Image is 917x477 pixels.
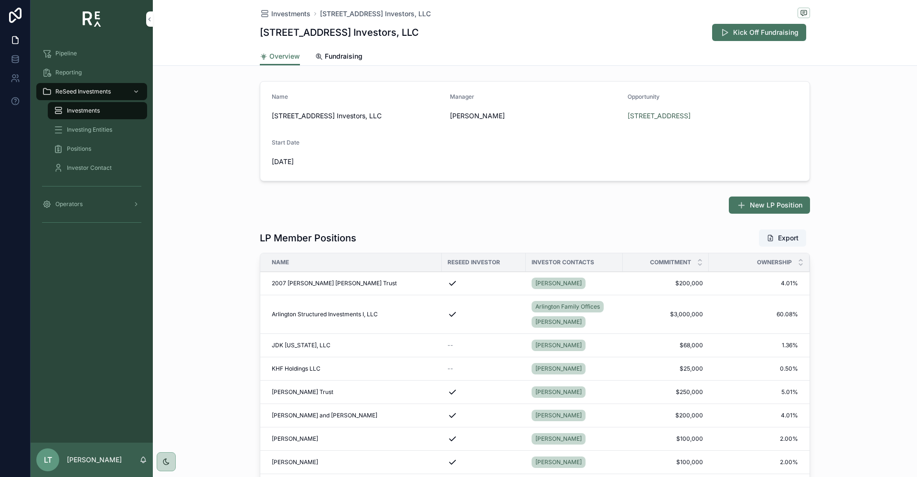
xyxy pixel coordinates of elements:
[535,435,582,443] span: [PERSON_NAME]
[709,458,798,466] a: 2.00%
[535,412,582,419] span: [PERSON_NAME]
[532,408,617,423] a: [PERSON_NAME]
[448,365,453,373] span: --
[272,139,299,146] span: Start Date
[272,365,320,373] span: KHF Holdings LLC
[448,365,520,373] a: --
[55,50,77,57] span: Pipeline
[272,412,436,419] a: [PERSON_NAME] and [PERSON_NAME]
[315,48,363,67] a: Fundraising
[272,412,377,419] span: [PERSON_NAME] and [PERSON_NAME]
[750,200,802,210] span: New LP Position
[532,363,586,374] a: [PERSON_NAME]
[535,303,600,311] span: Arlington Family Offices
[709,342,798,349] a: 1.36%
[628,111,691,121] a: [STREET_ADDRESS]
[272,311,378,318] span: Arlington Structured Investments I, LLC
[532,410,586,421] a: [PERSON_NAME]
[532,433,586,445] a: [PERSON_NAME]
[757,259,792,266] span: Ownership
[629,365,703,373] span: $25,000
[67,145,91,153] span: Positions
[269,52,300,61] span: Overview
[272,458,436,466] a: [PERSON_NAME]
[733,28,799,37] span: Kick Off Fundraising
[83,11,101,27] img: App logo
[532,386,586,398] a: [PERSON_NAME]
[532,316,586,328] a: [PERSON_NAME]
[31,38,153,242] div: scrollable content
[532,456,586,468] a: [PERSON_NAME]
[759,229,806,247] button: Export
[260,9,310,19] a: Investments
[709,435,798,443] span: 2.00%
[36,83,147,100] a: ReSeed Investments
[272,388,333,396] span: [PERSON_NAME] Trust
[272,342,331,349] span: JDK [US_STATE], LLC
[535,318,582,326] span: [PERSON_NAME]
[709,388,798,396] a: 5.01%
[450,111,505,121] span: [PERSON_NAME]
[260,231,356,245] h1: LP Member Positions
[320,9,431,19] a: [STREET_ADDRESS] Investors, LLC
[629,435,703,443] a: $100,000
[272,311,436,318] a: Arlington Structured Investments I, LLC
[272,388,436,396] a: [PERSON_NAME] Trust
[532,384,617,400] a: [PERSON_NAME]
[709,280,798,287] a: 4.01%
[448,259,500,266] span: ReSeed Investor
[532,276,617,291] a: [PERSON_NAME]
[272,157,398,166] span: [DATE]
[729,197,810,214] button: New LP Position
[629,342,703,349] a: $68,000
[55,200,83,208] span: Operators
[629,388,703,396] a: $250,000
[709,412,798,419] a: 4.01%
[712,24,806,41] button: Kick Off Fundraising
[48,140,147,157] a: Positions
[36,196,147,213] a: Operators
[272,458,318,466] span: [PERSON_NAME]
[448,342,520,349] a: --
[535,365,582,373] span: [PERSON_NAME]
[272,342,436,349] a: JDK [US_STATE], LLC
[650,259,691,266] span: Commitment
[272,280,397,287] span: 2007 [PERSON_NAME] [PERSON_NAME] Trust
[48,121,147,138] a: Investing Entities
[272,93,288,100] span: Name
[532,340,586,351] a: [PERSON_NAME]
[629,458,703,466] span: $100,000
[535,388,582,396] span: [PERSON_NAME]
[67,455,122,465] p: [PERSON_NAME]
[532,259,594,266] span: Investor Contacts
[272,111,442,121] span: [STREET_ADDRESS] Investors, LLC
[272,365,436,373] a: KHF Holdings LLC
[44,454,52,466] span: LT
[67,164,112,172] span: Investor Contact
[272,280,436,287] a: 2007 [PERSON_NAME] [PERSON_NAME] Trust
[67,107,100,114] span: Investments
[629,311,703,318] a: $3,000,000
[532,361,617,376] a: [PERSON_NAME]
[272,435,436,443] a: [PERSON_NAME]
[36,45,147,62] a: Pipeline
[709,311,798,318] a: 60.08%
[709,365,798,373] a: 0.50%
[272,435,318,443] span: [PERSON_NAME]
[629,412,703,419] a: $200,000
[629,280,703,287] span: $200,000
[448,342,453,349] span: --
[532,431,617,446] a: [PERSON_NAME]
[271,9,310,19] span: Investments
[535,342,582,349] span: [PERSON_NAME]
